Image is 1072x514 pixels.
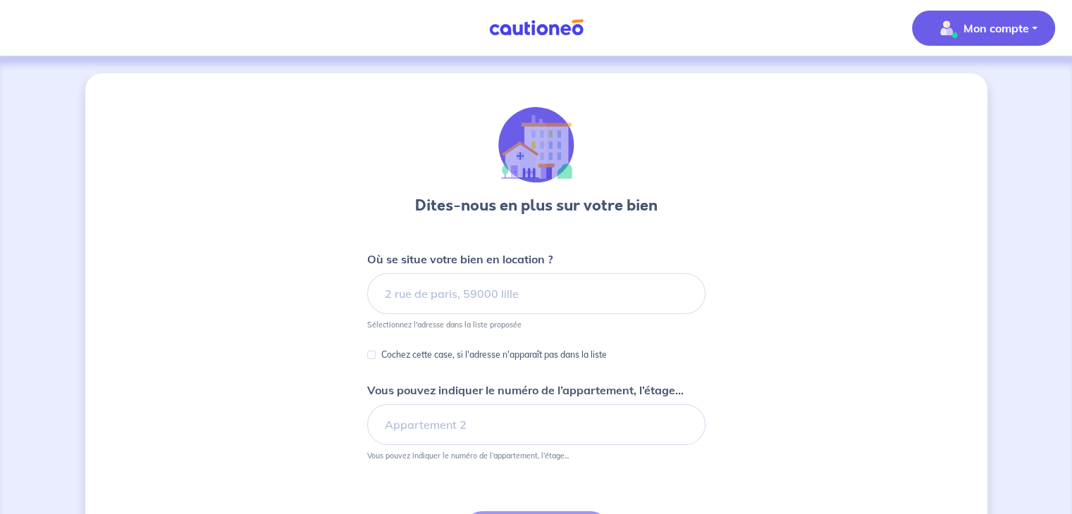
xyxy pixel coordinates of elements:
p: Mon compte [963,20,1029,37]
img: illu_houses.svg [498,107,574,183]
input: Appartement 2 [367,404,706,445]
h3: Dites-nous en plus sur votre bien [415,194,658,217]
p: Cochez cette case, si l'adresse n'apparaît pas dans la liste [381,346,607,363]
p: Sélectionnez l'adresse dans la liste proposée [367,320,522,330]
img: illu_account_valid_menu.svg [935,17,958,39]
p: Vous pouvez indiquer le numéro de l’appartement, l’étage... [367,382,684,399]
p: Où se situe votre bien en location ? [367,251,553,268]
input: 2 rue de paris, 59000 lille [367,273,706,314]
img: Cautioneo [483,19,589,37]
p: Vous pouvez indiquer le numéro de l’appartement, l’étage... [367,451,569,460]
button: illu_account_valid_menu.svgMon compte [912,11,1055,46]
